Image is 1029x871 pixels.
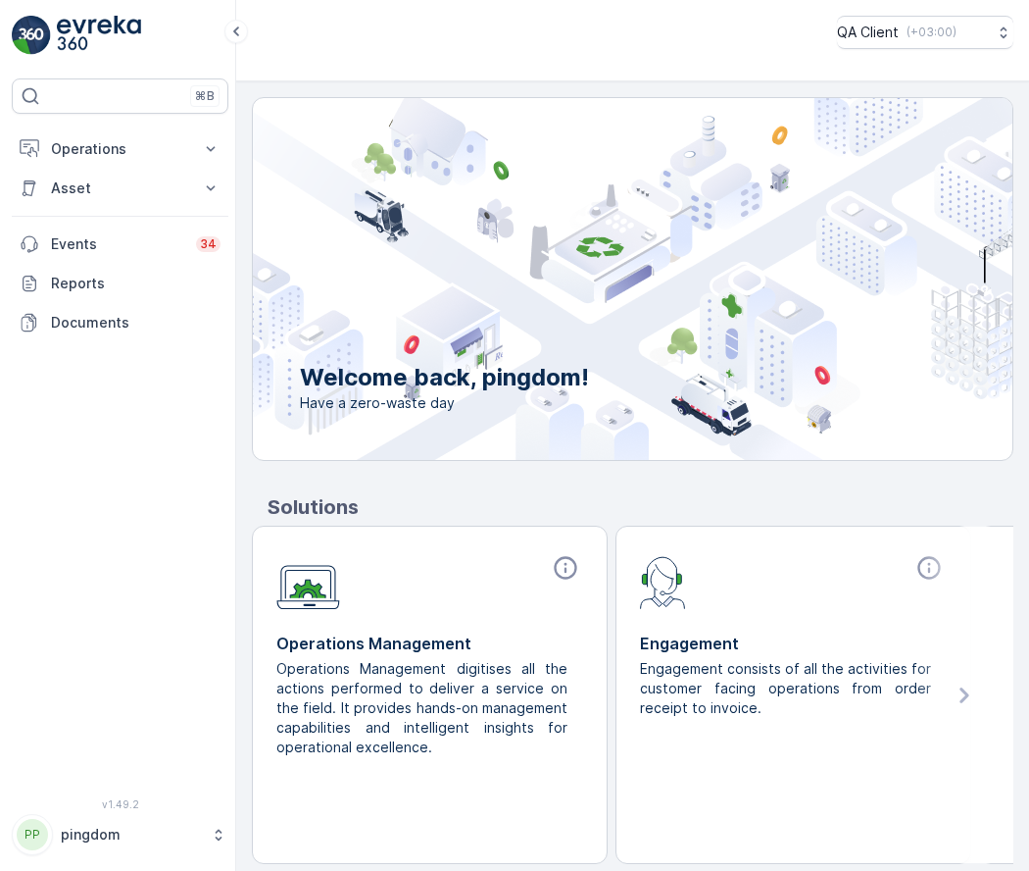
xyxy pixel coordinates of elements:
img: logo [12,16,51,55]
p: 34 [200,236,217,252]
img: module-icon [276,554,340,610]
button: QA Client(+03:00) [837,16,1013,49]
span: Have a zero-waste day [300,393,589,413]
img: city illustration [165,98,1012,460]
img: logo_light-DOdMpM7g.png [57,16,141,55]
p: Operations Management [276,632,583,655]
button: Operations [12,129,228,169]
p: ( +03:00 ) [906,25,956,40]
p: Engagement [640,632,947,655]
p: pingdom [61,825,201,845]
p: QA Client [837,23,899,42]
button: Asset [12,169,228,208]
p: Welcome back, pingdom! [300,362,589,393]
a: Documents [12,303,228,342]
p: Documents [51,313,220,333]
a: Reports [12,264,228,303]
p: ⌘B [195,88,215,104]
p: Solutions [268,492,1013,522]
p: Engagement consists of all the activities for customer facing operations from order receipt to in... [640,659,931,718]
p: Reports [51,274,220,293]
img: module-icon [640,554,686,609]
p: Operations Management digitises all the actions performed to deliver a service on the field. It p... [276,659,567,757]
a: Events34 [12,225,228,264]
span: v 1.49.2 [12,798,228,810]
p: Operations [51,139,189,159]
p: Events [51,234,184,254]
div: PP [17,819,48,850]
p: Asset [51,179,189,198]
button: PPpingdom [12,814,228,855]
